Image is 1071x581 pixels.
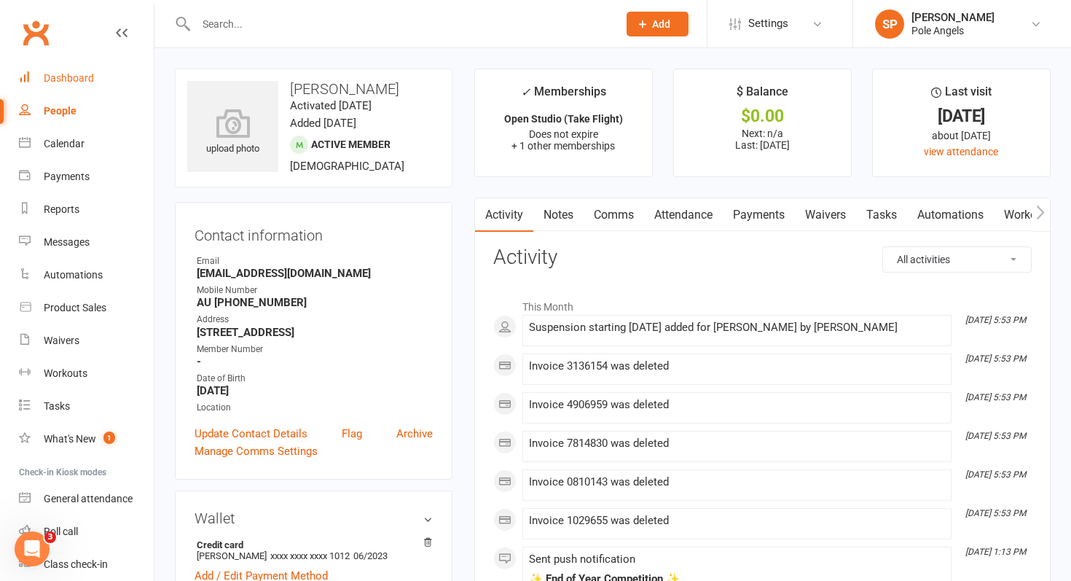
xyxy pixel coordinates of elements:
a: Tasks [856,198,907,232]
a: People [19,95,154,128]
div: Member Number [197,343,433,356]
a: Waivers [19,324,154,357]
div: People [44,105,76,117]
a: Update Contact Details [195,425,307,442]
p: Next: n/a Last: [DATE] [687,128,838,151]
span: Add [652,18,670,30]
a: Attendance [644,198,723,232]
div: Email [197,254,433,268]
div: upload photo [187,109,278,157]
a: Automations [907,198,994,232]
i: [DATE] 1:13 PM [965,547,1026,557]
i: [DATE] 5:53 PM [965,354,1026,364]
div: Waivers [44,335,79,346]
div: [DATE] [886,109,1037,124]
a: Class kiosk mode [19,548,154,581]
strong: - [197,355,433,368]
div: Memberships [521,82,606,109]
div: Last visit [931,82,992,109]
div: Invoice 1029655 was deleted [529,515,945,527]
a: view attendance [924,146,998,157]
span: 06/2023 [353,550,388,561]
div: Dashboard [44,72,94,84]
i: [DATE] 5:53 PM [965,469,1026,480]
a: Activity [475,198,533,232]
i: [DATE] 5:53 PM [965,315,1026,325]
h3: Contact information [195,222,433,243]
div: about [DATE] [886,128,1037,144]
strong: [STREET_ADDRESS] [197,326,433,339]
h3: Activity [493,246,1032,269]
a: Comms [584,198,644,232]
input: Search... [192,14,608,34]
iframe: Intercom live chat [15,531,50,566]
a: General attendance kiosk mode [19,483,154,515]
span: 1 [103,432,115,444]
strong: Credit card [197,539,425,550]
div: [PERSON_NAME] [911,11,994,24]
a: Workouts [19,357,154,390]
a: Tasks [19,390,154,423]
a: Messages [19,226,154,259]
h3: Wallet [195,510,433,526]
div: Date of Birth [197,372,433,386]
span: [DEMOGRAPHIC_DATA] [290,160,404,173]
a: Reports [19,193,154,226]
a: Roll call [19,515,154,548]
span: Settings [748,7,788,40]
a: Waivers [795,198,856,232]
strong: AU [PHONE_NUMBER] [197,296,433,309]
i: ✓ [521,85,530,99]
div: Roll call [44,526,78,537]
div: $ Balance [737,82,788,109]
span: xxxx xxxx xxxx 1012 [270,550,350,561]
div: Invoice 0810143 was deleted [529,476,945,488]
div: Suspension starting [DATE] added for [PERSON_NAME] by [PERSON_NAME] [529,321,945,334]
span: Active member [311,139,391,150]
a: Payments [723,198,795,232]
div: Product Sales [44,302,106,313]
a: Automations [19,259,154,292]
time: Added [DATE] [290,117,356,130]
a: Workouts [994,198,1063,232]
i: [DATE] 5:53 PM [965,508,1026,518]
div: SP [875,9,904,39]
a: Dashboard [19,62,154,95]
h3: [PERSON_NAME] [187,81,440,97]
div: General attendance [44,493,133,504]
div: Tasks [44,400,70,412]
span: Does not expire [529,128,598,140]
li: This Month [493,292,1032,315]
a: Archive [396,425,433,442]
span: Sent push notification [529,553,635,566]
button: Add [627,12,688,36]
span: 3 [44,531,56,543]
a: Flag [342,425,362,442]
div: Messages [44,236,90,248]
div: Invoice 4906959 was deleted [529,399,945,411]
div: Payments [44,171,90,182]
strong: Open Studio (Take Flight) [504,113,623,125]
i: [DATE] 5:53 PM [965,392,1026,402]
div: Mobile Number [197,284,433,297]
div: Address [197,313,433,327]
span: + 1 other memberships [511,140,615,152]
div: Automations [44,269,103,281]
a: What's New1 [19,423,154,456]
div: Invoice 7814830 was deleted [529,437,945,450]
strong: [EMAIL_ADDRESS][DOMAIN_NAME] [197,267,433,280]
li: [PERSON_NAME] [195,537,433,564]
div: Workouts [44,367,87,379]
strong: [DATE] [197,384,433,397]
a: Manage Comms Settings [195,442,318,460]
div: Reports [44,203,79,215]
a: Product Sales [19,292,154,324]
div: $0.00 [687,109,838,124]
div: Invoice 3136154 was deleted [529,360,945,373]
a: Clubworx [17,15,54,51]
div: What's New [44,433,96,445]
div: Calendar [44,138,85,149]
a: Payments [19,160,154,193]
div: Pole Angels [911,24,994,37]
i: [DATE] 5:53 PM [965,431,1026,441]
